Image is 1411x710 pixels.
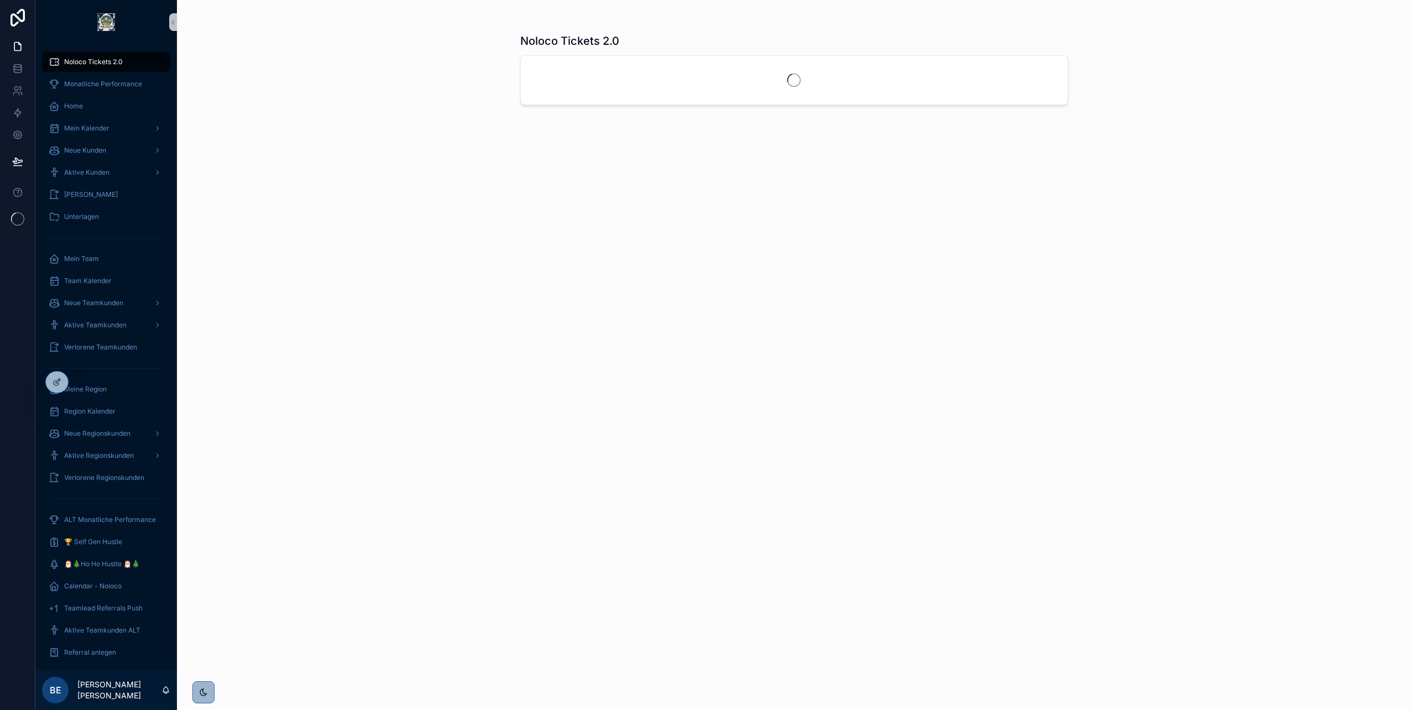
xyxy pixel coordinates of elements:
span: Neue Regionskunden [64,429,130,438]
span: Aktive Kunden [64,168,109,177]
span: Referral anlegen [64,648,116,657]
span: Home [64,102,83,111]
span: 🏆 Self Gen Hustle [64,537,122,546]
img: App logo [97,13,115,31]
a: Unterlagen [42,207,170,227]
h1: Noloco Tickets 2.0 [520,33,619,49]
a: Neue Teamkunden [42,293,170,313]
span: BE [50,683,61,697]
a: Neue Kunden [42,140,170,160]
span: 🎅🎄Ho Ho Hustle 🎅🎄 [64,560,140,568]
a: Aktive Teamkunden ALT [42,620,170,640]
span: Calendar - Noloco [64,582,122,591]
a: Mein Kalender [42,118,170,138]
span: Neue Kunden [64,146,106,155]
span: Team Kalender [64,276,112,285]
span: Mein Kalender [64,124,109,133]
a: Region Kalender [42,401,170,421]
p: [PERSON_NAME] [PERSON_NAME] [77,679,161,701]
a: Verlorene Teamkunden [42,337,170,357]
span: Region Kalender [64,407,116,416]
span: Neue Teamkunden [64,299,123,307]
span: Verlorene Regionskunden [64,473,144,482]
a: [PERSON_NAME] [42,185,170,205]
span: Teamlead Referrals Push [64,604,143,613]
a: Aktive Kunden [42,163,170,182]
a: 🏆 Self Gen Hustle [42,532,170,552]
span: Meine Region [64,385,107,394]
a: Monatliche Performance [42,74,170,94]
a: Verlorene Regionskunden [42,468,170,488]
a: Mein Team [42,249,170,269]
span: Mein Team [64,254,99,263]
a: Team Kalender [42,271,170,291]
a: Home [42,96,170,116]
span: Aktive Teamkunden [64,321,127,330]
div: scrollable content [35,44,177,670]
span: ALT Monatliche Performance [64,515,156,524]
a: Aktive Regionskunden [42,446,170,466]
a: Noloco Tickets 2.0 [42,52,170,72]
a: Referral anlegen [42,643,170,662]
span: Verlorene Teamkunden [64,343,137,352]
a: Teamlead Referrals Push [42,598,170,618]
span: Monatliche Performance [64,80,142,88]
a: Neue Regionskunden [42,424,170,443]
a: Meine Region [42,379,170,399]
span: Aktive Teamkunden ALT [64,626,140,635]
span: Unterlagen [64,212,99,221]
span: Noloco Tickets 2.0 [64,58,123,66]
span: [PERSON_NAME] [64,190,118,199]
a: 🎅🎄Ho Ho Hustle 🎅🎄 [42,554,170,574]
a: Calendar - Noloco [42,576,170,596]
a: Aktive Teamkunden [42,315,170,335]
span: Aktive Regionskunden [64,451,134,460]
a: ALT Monatliche Performance [42,510,170,530]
